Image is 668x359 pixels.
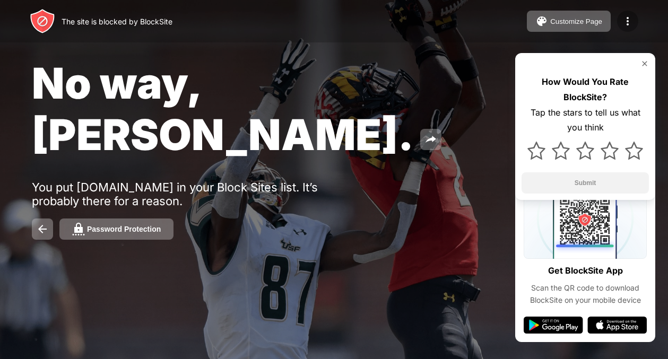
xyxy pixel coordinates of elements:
div: How Would You Rate BlockSite? [522,74,649,105]
img: menu-icon.svg [621,15,634,28]
img: share.svg [424,133,437,146]
button: Submit [522,172,649,194]
img: header-logo.svg [30,8,55,34]
div: You put [DOMAIN_NAME] in your Block Sites list. It’s probably there for a reason. [32,180,360,208]
button: Customize Page [527,11,611,32]
img: pallet.svg [535,15,548,28]
img: star.svg [625,142,643,160]
img: star.svg [552,142,570,160]
button: Password Protection [59,218,173,240]
img: star.svg [601,142,619,160]
img: password.svg [72,223,85,235]
span: No way, [PERSON_NAME]. [32,57,414,160]
div: Customize Page [550,17,602,25]
div: Tap the stars to tell us what you think [522,105,649,136]
img: star.svg [527,142,545,160]
img: app-store.svg [587,317,647,334]
div: Password Protection [87,225,161,233]
img: google-play.svg [524,317,583,334]
img: back.svg [36,223,49,235]
div: The site is blocked by BlockSite [62,17,172,26]
img: rate-us-close.svg [640,59,649,68]
img: star.svg [576,142,594,160]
